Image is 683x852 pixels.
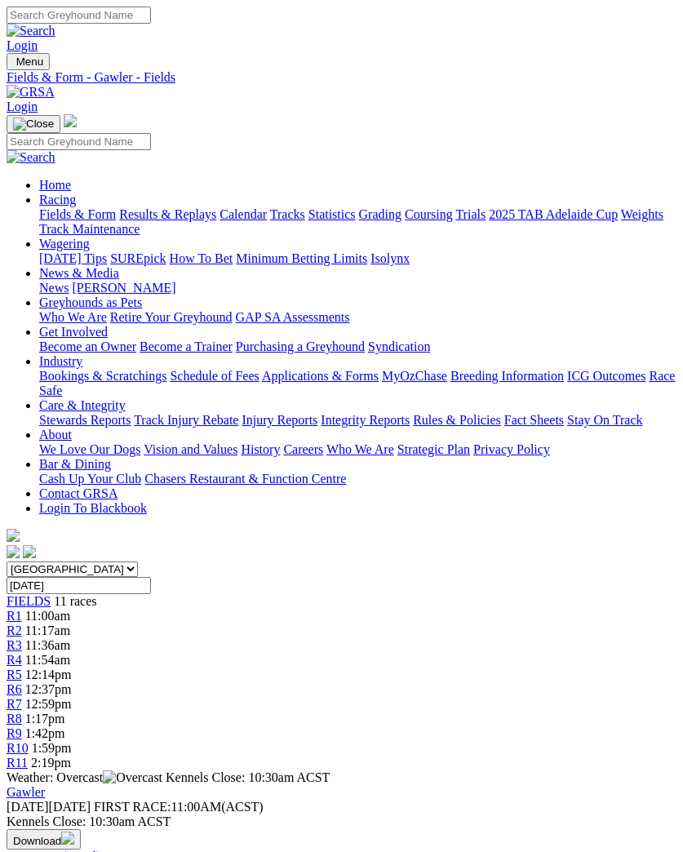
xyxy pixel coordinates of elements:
a: Fact Sheets [504,413,564,427]
a: R5 [7,668,22,681]
a: Calendar [220,207,267,221]
a: News [39,281,69,295]
a: Home [39,178,71,192]
a: Isolynx [370,251,410,265]
a: Login [7,100,38,113]
button: Toggle navigation [7,53,50,70]
a: Racing [39,193,76,206]
span: [DATE] [7,800,91,814]
a: Fields & Form - Gawler - Fields [7,70,676,85]
a: Purchasing a Greyhound [236,339,365,353]
span: R6 [7,682,22,696]
span: 1:42pm [25,726,65,740]
div: Bar & Dining [39,472,676,486]
a: Track Maintenance [39,222,140,236]
img: GRSA [7,85,55,100]
a: How To Bet [170,251,233,265]
a: R2 [7,623,22,637]
a: R1 [7,609,22,623]
span: [DATE] [7,800,49,814]
a: Retire Your Greyhound [110,310,233,324]
div: About [39,442,676,457]
a: R9 [7,726,22,740]
a: Fields & Form [39,207,116,221]
a: 2025 TAB Adelaide Cup [489,207,618,221]
span: R4 [7,653,22,667]
img: Close [13,118,54,131]
a: GAP SA Assessments [236,310,350,324]
span: 11:36am [25,638,70,652]
input: Search [7,133,151,150]
span: 12:14pm [25,668,72,681]
span: Weather: Overcast [7,770,166,784]
a: Integrity Reports [321,413,410,427]
a: Strategic Plan [397,442,470,456]
a: Schedule of Fees [170,369,259,383]
a: Stay On Track [567,413,642,427]
a: [PERSON_NAME] [72,281,175,295]
span: Kennels Close: 10:30am ACST [166,770,330,784]
a: Become a Trainer [140,339,233,353]
span: 11:17am [25,623,70,637]
a: Rules & Policies [413,413,501,427]
a: FIELDS [7,594,51,608]
span: 2:19pm [31,756,71,770]
a: Industry [39,354,82,368]
span: 11:00AM(ACST) [94,800,264,814]
a: Tracks [270,207,305,221]
a: R7 [7,697,22,711]
div: Wagering [39,251,676,266]
a: Greyhounds as Pets [39,295,142,309]
img: Search [7,150,55,165]
div: Industry [39,369,676,398]
button: Toggle navigation [7,115,60,133]
span: FIRST RACE: [94,800,171,814]
img: logo-grsa-white.png [64,114,77,127]
a: R3 [7,638,22,652]
a: Become an Owner [39,339,136,353]
div: Racing [39,207,676,237]
span: R8 [7,712,22,726]
a: Who We Are [326,442,394,456]
a: MyOzChase [382,369,447,383]
a: Grading [359,207,401,221]
a: Who We Are [39,310,107,324]
a: Bar & Dining [39,457,111,471]
button: Download [7,829,81,850]
a: Chasers Restaurant & Function Centre [144,472,346,486]
a: [DATE] Tips [39,251,107,265]
div: Get Involved [39,339,676,354]
a: Login [7,38,38,52]
a: ICG Outcomes [567,369,645,383]
img: facebook.svg [7,545,20,558]
div: Care & Integrity [39,413,676,428]
span: Menu [16,55,43,68]
a: R10 [7,741,29,755]
a: Injury Reports [242,413,317,427]
span: 12:59pm [25,697,72,711]
a: Coursing [405,207,453,221]
a: Wagering [39,237,90,251]
a: Login To Blackbook [39,501,147,515]
a: Cash Up Your Club [39,472,141,486]
a: History [241,442,280,456]
a: Weights [621,207,663,221]
span: 11:54am [25,653,70,667]
a: Breeding Information [450,369,564,383]
a: R11 [7,756,28,770]
span: 1:17pm [25,712,65,726]
img: Search [7,24,55,38]
a: Vision and Values [144,442,237,456]
input: Select date [7,577,151,594]
a: Privacy Policy [473,442,550,456]
a: Get Involved [39,325,108,339]
a: Careers [283,442,323,456]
